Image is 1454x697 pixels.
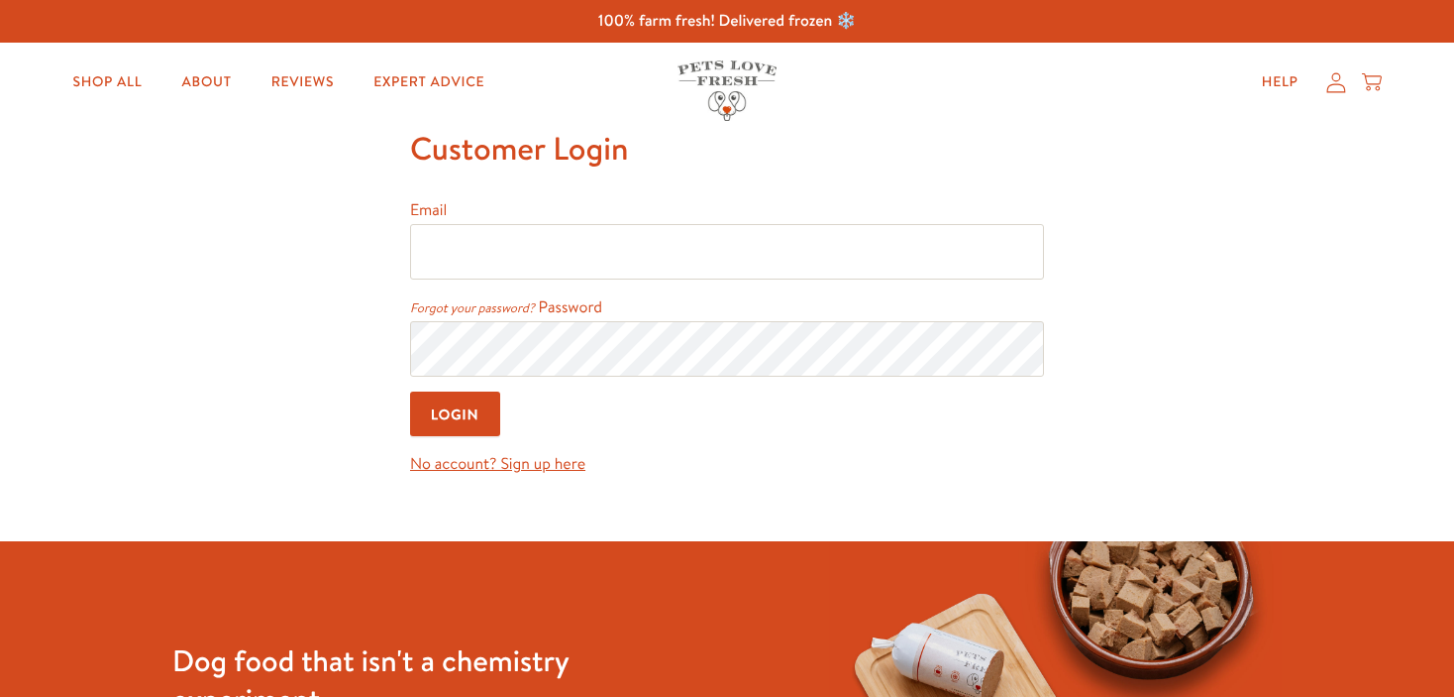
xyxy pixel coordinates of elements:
[410,453,585,475] a: No account? Sign up here
[358,62,500,102] a: Expert Advice
[56,62,157,102] a: Shop All
[166,62,248,102] a: About
[410,392,500,436] input: Login
[539,296,603,318] label: Password
[410,299,535,317] a: Forgot your password?
[256,62,350,102] a: Reviews
[1246,62,1314,102] a: Help
[410,122,1044,175] h1: Customer Login
[410,199,447,221] label: Email
[677,60,777,121] img: Pets Love Fresh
